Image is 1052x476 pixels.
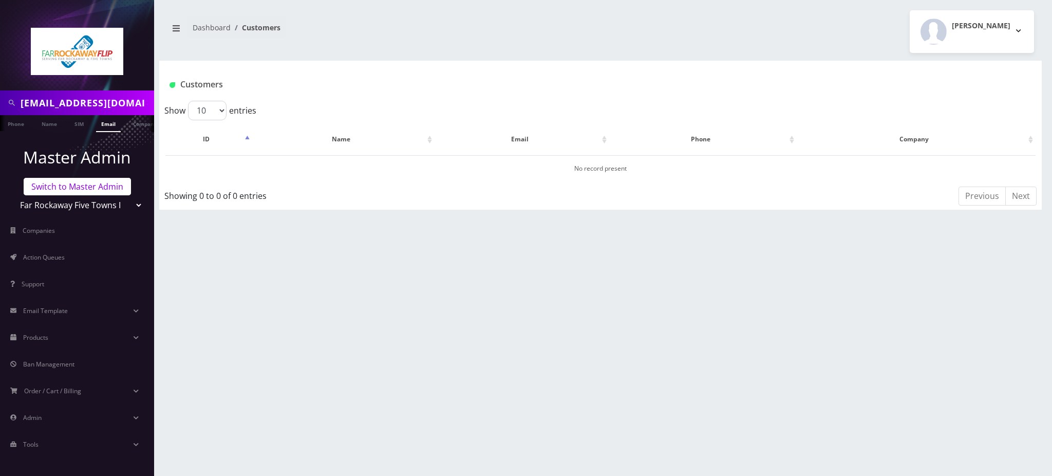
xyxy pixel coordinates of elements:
[128,115,162,131] a: Company
[23,333,48,342] span: Products
[952,22,1010,30] h2: [PERSON_NAME]
[24,387,81,395] span: Order / Cart / Billing
[188,101,227,120] select: Showentries
[910,10,1034,53] button: [PERSON_NAME]
[165,124,252,154] th: ID: activate to sort column descending
[23,226,55,235] span: Companies
[36,115,62,131] a: Name
[31,28,123,75] img: Far Rockaway Five Towns Flip
[253,124,435,154] th: Name: activate to sort column ascending
[164,101,256,120] label: Show entries
[959,187,1006,206] a: Previous
[610,124,797,154] th: Phone: activate to sort column ascending
[23,306,68,315] span: Email Template
[21,93,152,113] input: Search in Company
[165,155,1036,181] td: No record present
[1005,187,1037,206] a: Next
[23,413,42,422] span: Admin
[22,280,44,288] span: Support
[24,178,131,195] a: Switch to Master Admin
[193,23,231,32] a: Dashboard
[167,17,593,46] nav: breadcrumb
[96,115,121,132] a: Email
[164,186,520,202] div: Showing 0 to 0 of 0 entries
[23,360,74,369] span: Ban Management
[798,124,1036,154] th: Company: activate to sort column ascending
[231,22,280,33] li: Customers
[170,80,885,89] h1: Customers
[23,440,39,449] span: Tools
[436,124,609,154] th: Email: activate to sort column ascending
[3,115,29,131] a: Phone
[23,253,65,262] span: Action Queues
[69,115,89,131] a: SIM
